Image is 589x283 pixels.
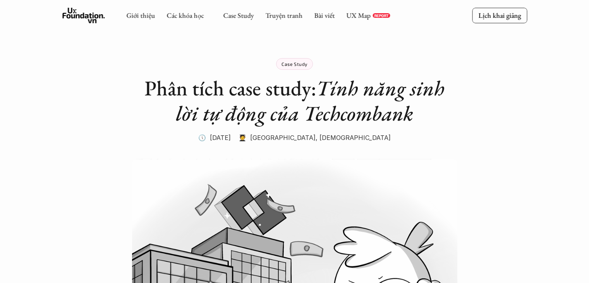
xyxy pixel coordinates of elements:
em: Tính năng sinh lời tự động của Techcombank [176,74,449,127]
p: Case Study [282,61,307,67]
a: Bài viết [314,11,335,20]
a: Case Study [223,11,254,20]
a: REPORT [373,13,390,18]
a: Giới thiệu [126,11,155,20]
p: 🧑‍🎓 [GEOGRAPHIC_DATA] [239,132,316,143]
p: Lịch khai giảng [478,11,521,20]
p: 🕔 [DATE] [198,132,231,143]
h1: Phân tích case study: [140,76,450,126]
p: , [DEMOGRAPHIC_DATA] [316,132,391,143]
a: Các khóa học [167,11,204,20]
a: Truyện tranh [265,11,302,20]
a: UX Map [346,11,371,20]
a: Lịch khai giảng [472,8,527,23]
p: REPORT [374,13,388,18]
